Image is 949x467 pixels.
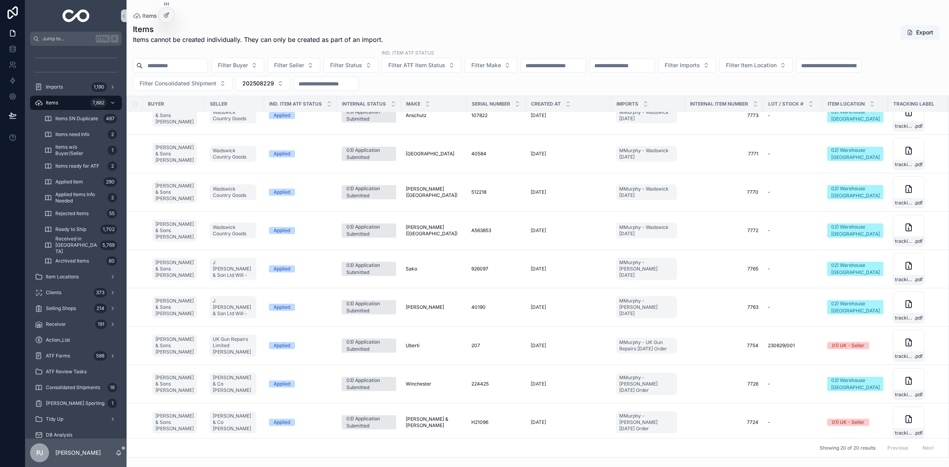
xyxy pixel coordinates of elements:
[346,185,391,199] div: 03) Application Submitted
[690,112,758,119] a: 7773
[831,185,880,199] div: 02) Warehouse [GEOGRAPHIC_DATA]
[346,108,391,123] div: 03) Application Submitted
[616,146,677,162] a: MMurphy - Wadswick [DATE]
[30,80,122,94] a: Imports1,190
[210,371,259,397] a: [PERSON_NAME] & Co [PERSON_NAME]
[30,301,122,316] a: Selling Shops214
[406,304,444,310] span: [PERSON_NAME]
[267,58,320,73] button: Select Button
[914,161,923,168] span: .pdf
[406,224,462,237] a: [PERSON_NAME] ([GEOGRAPHIC_DATA])
[827,108,883,123] a: 02) Warehouse [GEOGRAPHIC_DATA]
[531,381,607,387] a: [DATE]
[46,305,76,312] span: Selling Shops
[142,12,157,20] span: Items
[104,177,117,187] div: 290
[895,161,914,168] span: tracking_label
[274,342,290,349] div: Applied
[40,222,122,236] a: Ready to Ship1,702
[471,381,489,387] span: 224425
[690,151,758,157] a: 7771
[95,320,107,329] div: 191
[155,298,194,317] span: [PERSON_NAME] & Sons [PERSON_NAME]
[213,298,253,317] span: J [PERSON_NAME] & Son Ltd Will -
[152,104,197,127] a: [PERSON_NAME] & Sons [PERSON_NAME]
[30,96,122,110] a: Items7,882
[55,258,89,264] span: Archived Items
[107,209,117,218] div: 55
[274,150,290,157] div: Applied
[62,9,90,22] img: App logo
[471,266,488,272] span: 926097
[471,112,521,119] a: 107822
[471,381,521,387] a: 224425
[274,189,290,196] div: Applied
[155,374,194,393] span: [PERSON_NAME] & Sons [PERSON_NAME]
[210,221,259,240] a: Wadswick Country Goods
[108,146,117,155] div: 1
[269,265,332,272] a: Applied
[768,151,770,157] span: -
[108,161,117,171] div: 2
[616,106,680,125] a: MMurphy - Wadswick [DATE]
[616,371,680,397] a: MMurphy - [PERSON_NAME] [DATE] Order
[211,58,264,73] button: Select Button
[46,274,79,280] span: Item Locations
[406,112,427,119] span: Anschutz
[616,295,680,320] a: MMurphy - [PERSON_NAME] [DATE]
[269,189,332,196] a: Applied
[768,304,818,310] a: -
[55,144,104,157] span: Items w/o Buyer/Seller
[690,304,758,310] span: 7763
[832,342,864,349] div: 01) UK - Seller
[616,144,680,163] a: MMurphy - Wadswick [DATE]
[619,224,674,237] span: MMurphy - Wadswick [DATE]
[30,285,122,300] a: Clients373
[893,253,943,285] a: tracking_label.pdf
[382,58,461,73] button: Select Button
[55,115,98,122] span: Items SN Duplicate
[55,236,97,255] span: Received in [GEOGRAPHIC_DATA]
[893,330,943,361] a: tracking_label.pdf
[619,147,674,160] span: MMurphy - Wadswick [DATE]
[274,227,290,234] div: Applied
[213,336,253,355] span: UK Gun Repairs Limited [PERSON_NAME]
[210,295,259,320] a: J [PERSON_NAME] & Son Ltd Will -
[768,189,770,195] span: -
[726,61,777,69] span: Filter Item Location
[616,184,677,200] a: MMurphy - Wadswick [DATE]
[152,141,200,166] a: [PERSON_NAME] & Sons [PERSON_NAME]
[616,296,677,318] a: MMurphy - [PERSON_NAME] [DATE]
[30,380,122,395] a: Consolidated Shipments16
[104,114,117,123] div: 487
[690,227,758,234] a: 7772
[30,333,122,347] a: Action_List
[152,218,200,243] a: [PERSON_NAME] & Sons [PERSON_NAME]
[768,112,770,119] span: -
[827,300,883,314] a: 02) Warehouse [GEOGRAPHIC_DATA]
[768,304,770,310] span: -
[30,349,122,363] a: ATF Forms588
[690,342,758,349] a: 7754
[342,185,396,199] a: 03) Application Submitted
[55,191,104,204] span: Applied Items Info Needed
[914,353,923,359] span: .pdf
[155,106,194,125] span: [PERSON_NAME] & Sons [PERSON_NAME]
[210,296,256,318] a: J [PERSON_NAME] & Son Ltd Will -
[831,377,880,391] div: 02) Warehouse [GEOGRAPHIC_DATA]
[827,185,883,199] a: 02) Warehouse [GEOGRAPHIC_DATA]
[274,61,304,69] span: Filter Seller
[152,335,197,357] a: [PERSON_NAME] & Sons [PERSON_NAME]
[210,258,256,280] a: J [PERSON_NAME] & Son Ltd Will -
[768,112,818,119] a: -
[213,374,253,393] span: [PERSON_NAME] & Co [PERSON_NAME]
[152,373,197,395] a: [PERSON_NAME] & Sons [PERSON_NAME]
[895,200,914,206] span: tracking_label
[406,266,417,272] span: Sako
[471,304,521,310] a: 40190
[213,109,253,122] span: Wadswick Country Goods
[342,338,396,353] a: 03) Application Submitted
[274,265,290,272] div: Applied
[768,266,770,272] span: -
